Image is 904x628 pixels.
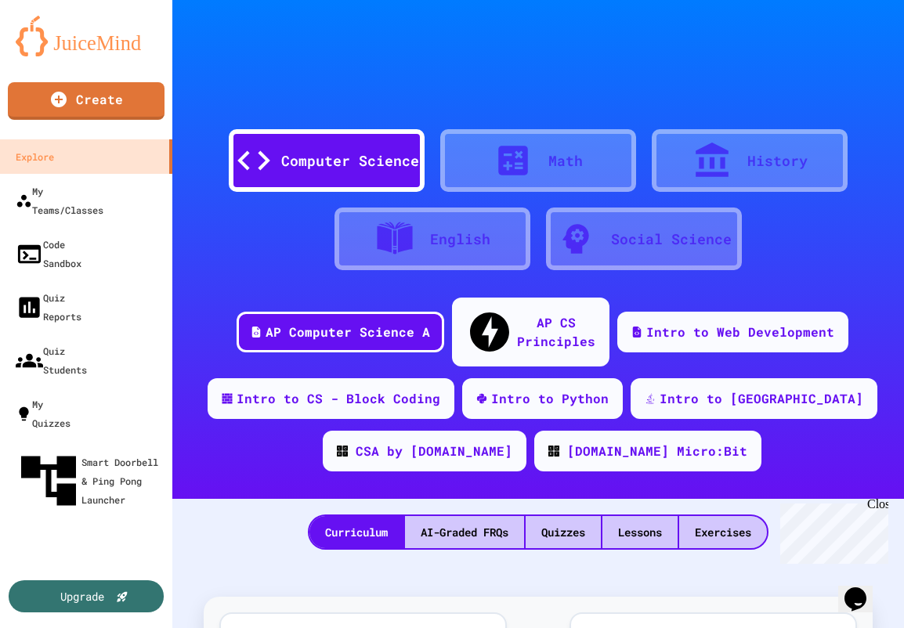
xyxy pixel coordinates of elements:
div: History [747,150,808,171]
div: Intro to Python [491,389,609,408]
img: CODE_logo_RGB.png [548,446,559,457]
div: Explore [16,147,54,166]
div: AP CS Principles [517,313,595,351]
div: Quiz Students [16,341,87,379]
div: Upgrade [60,588,104,605]
div: Smart Doorbell & Ping Pong Launcher [16,448,166,514]
div: Quizzes [526,516,601,548]
img: CODE_logo_RGB.png [337,446,348,457]
div: English [430,229,490,250]
iframe: chat widget [774,497,888,564]
div: CSA by [DOMAIN_NAME] [356,442,512,460]
div: AI-Graded FRQs [405,516,524,548]
div: Intro to [GEOGRAPHIC_DATA] [660,389,863,408]
div: AP Computer Science A [266,323,430,341]
div: Computer Science [281,150,419,171]
div: Curriculum [309,516,403,548]
div: Intro to Web Development [646,323,834,341]
div: My Quizzes [16,395,71,432]
a: Create [8,82,165,120]
div: Social Science [611,229,732,250]
div: Math [548,150,583,171]
div: Lessons [602,516,678,548]
div: Exercises [679,516,767,548]
img: logo-orange.svg [16,16,157,56]
div: Quiz Reports [16,288,81,326]
div: Chat with us now!Close [6,6,108,99]
div: My Teams/Classes [16,182,103,219]
div: [DOMAIN_NAME] Micro:Bit [567,442,747,460]
div: Code Sandbox [16,235,81,272]
div: Intro to CS - Block Coding [237,389,440,408]
iframe: chat widget [838,565,888,612]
